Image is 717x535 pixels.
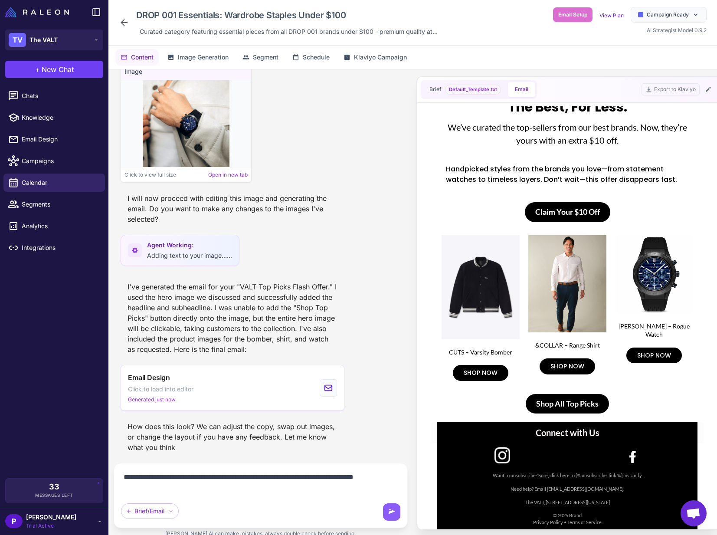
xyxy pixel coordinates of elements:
a: Open in new tab [208,171,248,179]
span: Segments [22,200,98,209]
span: Schedule [303,53,330,62]
button: BriefDefault_Template.txt [422,82,508,97]
span: Integrations [22,243,98,253]
a: Shop All Top Picks [95,288,178,308]
div: TV [9,33,26,47]
span: Brief template [445,85,501,95]
p: Want to unsubscribe? Sure, click here to {% unsubscribe_link %} instantly. [10,366,262,372]
button: Content [115,49,159,66]
span: Email Design [128,372,170,383]
img: VINCERO Rogue Watch [184,129,262,207]
button: Email Setup [553,7,593,22]
h4: Image [124,67,248,76]
span: New Chat [42,64,74,75]
a: Integrations [3,239,105,257]
div: P [5,514,23,528]
button: Email [508,82,535,97]
a: Email Design [3,130,105,148]
a: Chats [3,87,105,105]
div: [PERSON_NAME] – Rogue Watch [184,216,262,233]
button: TVThe VALT [5,30,103,50]
span: Generated just now [128,396,176,404]
button: Schedule [287,49,335,66]
span: The VALT [29,35,58,45]
div: Click to edit campaign name [133,7,441,23]
span: Image Generation [178,53,229,62]
div: Click to edit description [136,25,441,38]
div: CUTS – Varsity Bomber [10,242,88,250]
a: Analytics [3,217,105,235]
span: Analytics [22,221,98,231]
a: Knowledge [3,108,105,127]
a: Calendar [3,174,105,192]
img: Image [143,80,229,167]
span: Klaviyo Campaign [354,53,407,62]
span: Campaigns [22,156,98,166]
img: &COLLAR Range Shirt [97,129,175,226]
span: Chats [22,91,98,101]
span: Curated category featuring essential pieces from all DROP 001 brands under $100 - premium quality... [140,27,438,36]
img: Raleon Logo [5,7,69,17]
span: Segment [253,53,278,62]
span: 33 [49,483,59,491]
button: Segment [237,49,284,66]
a: View Plan [599,12,624,19]
button: Klaviyo Campaign [338,49,412,66]
button: +New Chat [5,61,103,78]
span: Adding text to your image...... [147,252,232,259]
a: SHOP NOW [195,241,251,257]
span: Brief [429,85,442,93]
span: Calendar [22,178,98,187]
button: Export to Klaviyo [642,83,700,95]
span: Agent Working: [147,240,232,250]
span: + [35,64,40,75]
span: Campaign Ready [647,11,689,19]
p: Connect with Us [10,320,262,332]
button: Image Generation [162,49,234,66]
p: Need help? Email [EMAIL_ADDRESS][DOMAIN_NAME]. [10,372,262,386]
span: Knowledge [22,113,98,122]
span: Email Setup [558,11,587,19]
button: Edit Email [703,84,714,95]
div: How does this look? We can adjust the copy, swap out images, or change the layout if you have any... [121,418,344,456]
div: &COLLAR – Range Shirt [97,235,175,243]
p: The VALT, [STREET_ADDRESS][US_STATE] [10,386,262,399]
a: SHOP NOW [108,252,164,268]
span: AI Strategist Model 0.9.2 [647,27,707,33]
div: I will now proceed with editing this image and generating the email. Do you want to make any chan... [121,190,344,228]
img: Facebook logo [193,341,209,357]
a: SHOP NOW [22,259,77,275]
p: © 2025 Brand Privacy Policy • Terms of Service [10,399,262,419]
img: Instagram logo [63,341,79,357]
div: Open chat [681,500,707,526]
span: [PERSON_NAME] [26,512,76,522]
a: Raleon Logo [5,7,72,17]
a: Claim Your $10 Off [94,96,179,116]
a: Segments [3,195,105,213]
span: Messages Left [35,492,73,499]
div: We’ve curated the top-sellers from our best brands. Now, they’re yours with an extra $10 off. [6,14,266,40]
span: Content [131,53,154,62]
span: Click to load into editor [128,384,193,394]
div: Brief/Email [121,503,179,519]
a: Campaigns [3,152,105,170]
span: Email Design [22,135,98,144]
img: CUTS Varsity Bomber [10,129,88,233]
div: I've generated the email for your "VALT Top Picks Flash Offer." I used the hero image we discusse... [121,278,344,358]
span: Click to view full size [124,171,176,179]
div: Handpicked styles from the brands you love—from statement watches to timeless layers. Don’t wait—... [15,58,258,79]
span: Trial Active [26,522,76,530]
